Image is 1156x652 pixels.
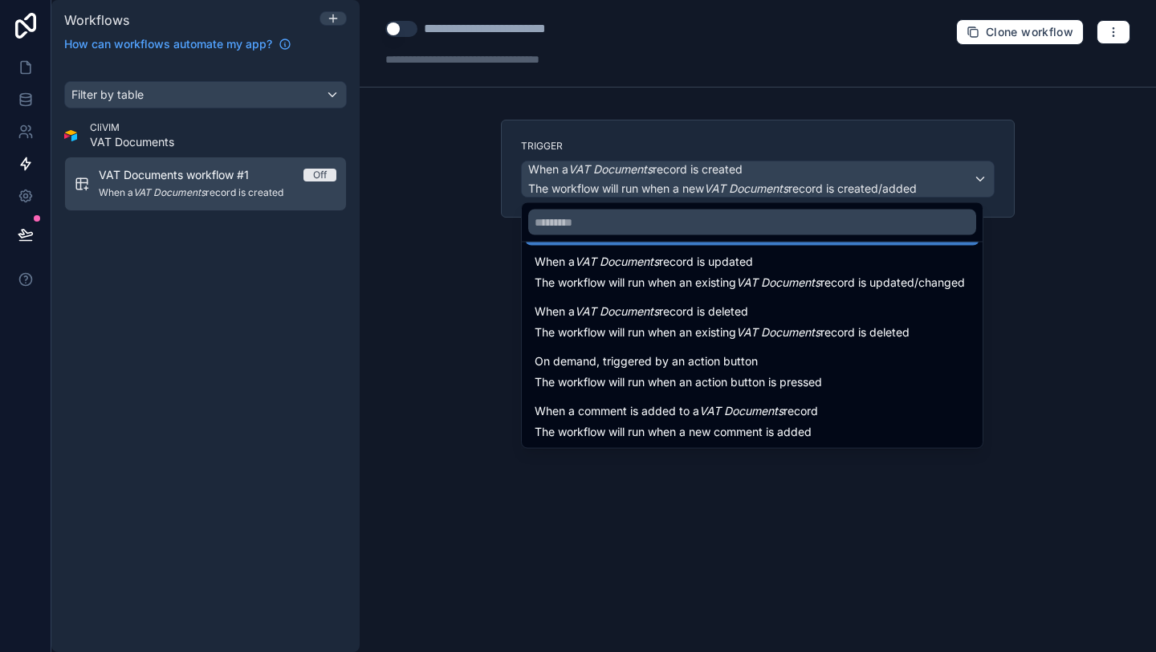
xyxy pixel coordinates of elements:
em: VAT Documents [736,275,820,289]
span: When a comment is added to a record [535,401,818,421]
em: VAT Documents [575,304,659,318]
em: VAT Documents [575,255,659,268]
span: The workflow will run when an existing record is deleted [535,325,910,339]
em: VAT Documents [699,404,784,418]
em: VAT Documents [736,325,820,339]
span: The workflow will run when an action button is pressed [535,375,822,389]
span: The workflow will run when an existing record is updated/changed [535,275,965,289]
span: When a record is deleted [535,302,748,321]
span: On demand, triggered by an action button [535,352,758,371]
span: When a record is updated [535,252,753,271]
span: The workflow will run when a new comment is added [535,425,812,438]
